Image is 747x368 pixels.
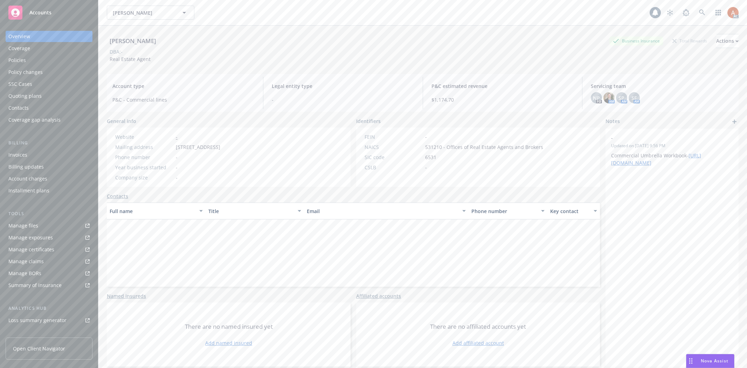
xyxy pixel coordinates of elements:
div: Phone number [471,207,537,215]
div: Billing [6,139,92,146]
div: Quoting plans [8,90,42,102]
button: Phone number [469,203,547,219]
a: Manage files [6,220,92,231]
span: Manage exposures [6,232,92,243]
a: Installment plans [6,185,92,196]
div: Total Rewards [669,36,711,45]
a: Manage BORs [6,268,92,279]
span: - [176,174,178,181]
a: Coverage gap analysis [6,114,92,125]
span: - [176,164,178,171]
a: Add affiliated account [452,339,504,347]
div: Coverage gap analysis [8,114,61,125]
span: There are no affiliated accounts yet [430,322,526,331]
div: Phone number [115,154,173,161]
a: SSC Cases [6,79,92,90]
a: Manage certificates [6,244,92,255]
div: Overview [8,31,30,42]
div: Mailing address [115,143,173,151]
span: 531210 - Offices of Real Estate Agents and Brokers [425,143,543,151]
div: Key contact [550,207,589,215]
span: P&C estimated revenue [431,82,574,90]
div: NAICS [365,143,422,151]
a: Search [695,6,709,20]
div: Company size [115,174,173,181]
a: Contacts [107,192,128,200]
div: Manage claims [8,256,44,267]
a: Quoting plans [6,90,92,102]
div: Drag to move [686,354,695,368]
a: Report a Bug [679,6,693,20]
div: Coverage [8,43,30,54]
a: Contacts [6,102,92,114]
button: [PERSON_NAME] [107,6,194,20]
div: Full name [110,207,195,215]
span: - [425,164,427,171]
div: Loss summary generator [8,315,67,326]
button: Actions [716,34,739,48]
span: Commercial Umbrella Workbook- [611,152,701,166]
div: Year business started [115,164,173,171]
a: Overview [6,31,92,42]
a: add [730,117,739,126]
a: Accounts [6,3,92,22]
span: Real Estate Agent [110,56,151,62]
span: Nova Assist [701,358,728,364]
span: NP [593,94,600,102]
div: Manage certificates [8,244,54,255]
span: - [425,133,427,141]
div: Title [208,207,294,215]
div: Analytics hub [6,305,92,312]
button: Email [304,203,468,219]
a: Policies [6,55,92,66]
div: FEIN [365,133,422,141]
span: Updated on [DATE] 9:56 PM [611,143,733,149]
a: Loss summary generator [6,315,92,326]
div: Contacts [8,102,29,114]
span: - [611,134,715,142]
a: Switch app [711,6,725,20]
div: Manage exposures [8,232,53,243]
span: [PERSON_NAME] [113,9,173,16]
a: Summary of insurance [6,280,92,291]
img: photo [727,7,739,18]
div: Manage BORs [8,268,41,279]
div: Billing updates [8,161,44,172]
div: -Updated on [DATE] 9:56 PMCommercial Umbrella Workbook-[URL][DOMAIN_NAME] [606,129,739,172]
a: Affiliated accounts [356,292,401,300]
span: - [272,96,414,103]
span: Notes [606,117,620,126]
div: [PERSON_NAME] [107,36,159,46]
span: SP [618,94,624,102]
button: Full name [107,203,206,219]
span: $1,174.70 [431,96,574,103]
div: Invoices [8,149,27,161]
a: Named insureds [107,292,146,300]
div: DBA: - [110,48,123,55]
div: Manage files [8,220,38,231]
a: - [176,134,178,140]
div: SIC code [365,154,422,161]
a: Manage claims [6,256,92,267]
a: Invoices [6,149,92,161]
a: Coverage [6,43,92,54]
span: Open Client Navigator [13,345,65,352]
div: Policy changes [8,67,43,78]
div: Installment plans [8,185,49,196]
span: There are no named insured yet [185,322,273,331]
button: Title [206,203,304,219]
span: Legal entity type [272,82,414,90]
div: Policies [8,55,26,66]
div: CSLB [365,164,422,171]
button: Key contact [547,203,600,219]
a: Policy changes [6,67,92,78]
span: 6531 [425,154,436,161]
a: Add named insured [205,339,252,347]
span: Servicing team [591,82,733,90]
div: Email [307,207,458,215]
span: General info [107,117,136,125]
div: Account charges [8,173,47,184]
div: SSC Cases [8,79,32,90]
span: - [176,154,178,161]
